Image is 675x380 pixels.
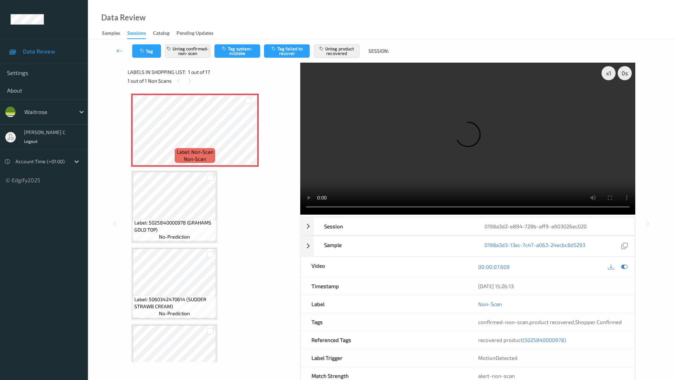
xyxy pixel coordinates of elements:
[618,66,632,80] div: 0 s
[478,337,566,343] span: recovered product
[478,263,510,270] a: 00:00:07.609
[128,76,295,85] div: 1 out of 1 Non Scans
[102,28,127,38] a: Samples
[301,257,468,277] div: Video
[153,28,176,38] a: Catalog
[188,69,210,76] span: 1 out of 17
[184,156,206,163] span: non-scan
[159,310,190,317] span: no-prediction
[301,313,468,331] div: Tags
[176,28,220,38] a: Pending Updates
[301,277,468,295] div: Timestamp
[474,217,635,235] div: 0198a3d2-e894-728b-aff9-a903026ec020
[478,372,624,379] div: alert-non-scan
[301,331,468,349] div: Referenced Tags
[301,295,468,313] div: Label
[478,319,622,325] span: , ,
[314,217,474,235] div: Session
[478,300,502,308] a: Non-Scan
[127,30,146,39] div: Sessions
[101,14,146,21] div: Data Review
[301,236,635,256] div: Sample0198a3d3-13ec-7c47-a063-24ecbc8d5293
[134,219,214,233] span: Label: 5025840000978 (GRAHAMS GOLD TOP)
[529,319,574,325] span: product recovered
[478,283,624,290] div: [DATE] 15:26:13
[177,148,213,156] span: Label: Non-Scan
[264,44,310,58] button: Tag failed to recover
[484,241,585,251] a: 0198a3d3-13ec-7c47-a063-24ecbc8d5293
[102,30,120,38] div: Samples
[127,28,153,39] a: Sessions
[468,349,635,367] div: MotionDetected
[214,44,260,58] button: Tag system-mistake
[153,30,169,38] div: Catalog
[128,69,186,76] span: Labels in shopping list:
[523,337,566,343] span: (5025840000978)
[301,217,635,235] div: Session0198a3d2-e894-728b-aff9-a903026ec020
[368,47,389,55] span: Session:
[134,296,214,310] span: Label: 5060342470614 (SUDDER STRAWB CREAM)
[575,319,622,325] span: Shopper Confirmed
[176,30,213,38] div: Pending Updates
[165,44,211,58] button: Untag confirmed-non-scan
[314,44,360,58] button: Untag product recovered
[159,233,190,240] span: no-prediction
[132,44,161,58] button: Tag
[602,66,616,80] div: x 1
[301,349,468,367] div: Label Trigger
[478,319,528,325] span: confirmed-non-scan
[314,236,474,256] div: Sample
